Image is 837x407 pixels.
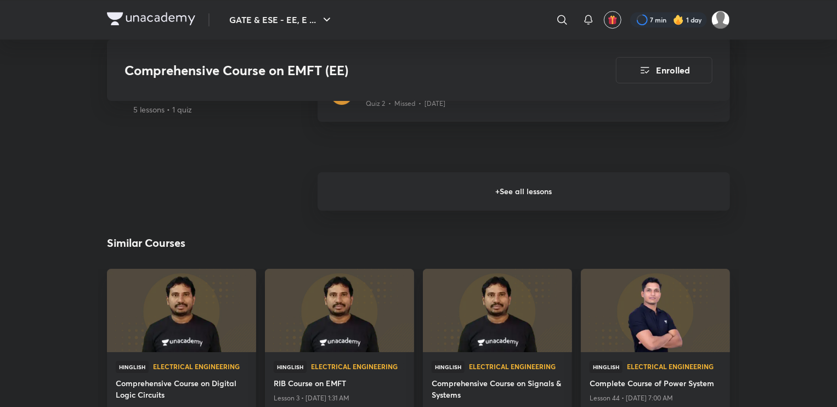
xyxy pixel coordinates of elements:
a: Electrical Engineering [627,363,721,371]
p: Quiz 2 • Missed • [DATE] [366,99,445,109]
p: Lesson 44 • [DATE] 7:00 AM [590,391,721,405]
a: Comprehensive Course on Digital Logic Circuits [116,377,247,403]
button: avatar [604,11,621,29]
h2: Similar Courses [107,235,185,251]
span: Electrical Engineering [469,363,563,370]
img: streak [673,14,684,25]
h3: Comprehensive Course on EMFT (EE) [125,63,554,78]
a: new-thumbnail [581,269,730,352]
a: Electrical Engineering [311,363,405,371]
p: 5 lessons • 1 quiz [133,104,309,115]
span: Electrical Engineering [627,363,721,370]
a: quizWeekly QuizQuiz 2 • Missed • [DATE] [318,70,730,135]
button: Enrolled [616,57,712,83]
span: Electrical Engineering [153,363,247,370]
img: Ayush [711,10,730,29]
a: new-thumbnail [423,269,572,352]
span: Hinglish [590,361,623,373]
span: Electrical Engineering [311,363,405,370]
img: new-thumbnail [263,268,415,353]
a: Electrical Engineering [469,363,563,371]
img: Company Logo [107,12,195,25]
span: Hinglish [432,361,465,373]
img: new-thumbnail [421,268,573,353]
a: new-thumbnail [107,269,256,352]
span: Hinglish [274,361,307,373]
a: RIB Course on EMFT [274,377,405,391]
img: avatar [608,15,618,25]
p: Lesson 3 • [DATE] 1:31 AM [274,391,405,405]
h6: + See all lessons [318,172,730,211]
a: Company Logo [107,12,195,28]
img: new-thumbnail [579,268,731,353]
a: Electrical Engineering [153,363,247,371]
span: Hinglish [116,361,149,373]
a: Comprehensive Course on Signals & Systems [432,377,563,403]
button: GATE & ESE - EE, E ... [223,9,340,31]
a: new-thumbnail [265,269,414,352]
a: Complete Course of Power System [590,377,721,391]
img: new-thumbnail [105,268,257,353]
